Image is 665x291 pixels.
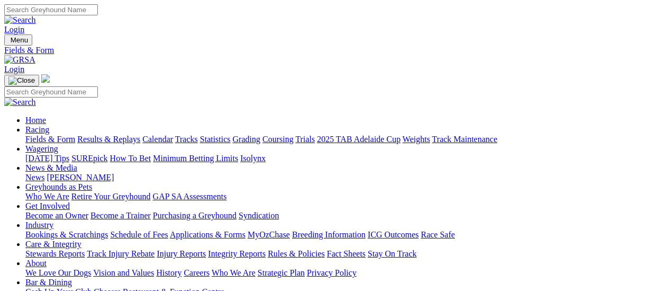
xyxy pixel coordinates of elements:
[4,65,24,74] a: Login
[368,249,416,258] a: Stay On Track
[153,154,238,163] a: Minimum Betting Limits
[110,154,151,163] a: How To Bet
[87,249,154,258] a: Track Injury Rebate
[4,98,36,107] img: Search
[4,15,36,25] img: Search
[184,268,209,277] a: Careers
[4,46,661,55] a: Fields & Form
[240,154,266,163] a: Isolynx
[212,268,256,277] a: Who We Are
[25,268,661,278] div: About
[248,230,290,239] a: MyOzChase
[432,135,497,144] a: Track Maintenance
[200,135,231,144] a: Statistics
[90,211,151,220] a: Become a Trainer
[4,55,35,65] img: GRSA
[25,144,58,153] a: Wagering
[4,25,24,34] a: Login
[421,230,454,239] a: Race Safe
[208,249,266,258] a: Integrity Reports
[262,135,294,144] a: Coursing
[175,135,198,144] a: Tracks
[110,230,168,239] a: Schedule of Fees
[258,268,305,277] a: Strategic Plan
[25,192,661,201] div: Greyhounds as Pets
[239,211,279,220] a: Syndication
[25,163,77,172] a: News & Media
[25,135,661,144] div: Racing
[71,192,151,201] a: Retire Your Greyhound
[25,116,46,125] a: Home
[25,230,108,239] a: Bookings & Scratchings
[25,201,70,210] a: Get Involved
[25,230,661,240] div: Industry
[25,249,85,258] a: Stewards Reports
[25,154,661,163] div: Wagering
[25,240,81,249] a: Care & Integrity
[8,76,35,85] img: Close
[295,135,315,144] a: Trials
[4,34,32,46] button: Toggle navigation
[41,74,50,83] img: logo-grsa-white.png
[25,173,661,182] div: News & Media
[25,154,69,163] a: [DATE] Tips
[11,36,28,44] span: Menu
[327,249,366,258] a: Fact Sheets
[4,75,39,86] button: Toggle navigation
[47,173,114,182] a: [PERSON_NAME]
[25,221,53,230] a: Industry
[153,211,236,220] a: Purchasing a Greyhound
[307,268,357,277] a: Privacy Policy
[292,230,366,239] a: Breeding Information
[4,86,98,98] input: Search
[77,135,140,144] a: Results & Replays
[25,259,47,268] a: About
[233,135,260,144] a: Grading
[25,192,69,201] a: Who We Are
[25,182,92,191] a: Greyhounds as Pets
[317,135,400,144] a: 2025 TAB Adelaide Cup
[153,192,227,201] a: GAP SA Assessments
[4,4,98,15] input: Search
[25,211,661,221] div: Get Involved
[25,125,49,134] a: Racing
[142,135,173,144] a: Calendar
[93,268,154,277] a: Vision and Values
[71,154,107,163] a: SUREpick
[25,268,91,277] a: We Love Our Dogs
[156,268,181,277] a: History
[25,249,661,259] div: Care & Integrity
[25,173,44,182] a: News
[25,278,72,287] a: Bar & Dining
[170,230,245,239] a: Applications & Forms
[268,249,325,258] a: Rules & Policies
[25,211,88,220] a: Become an Owner
[403,135,430,144] a: Weights
[25,135,75,144] a: Fields & Form
[157,249,206,258] a: Injury Reports
[368,230,418,239] a: ICG Outcomes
